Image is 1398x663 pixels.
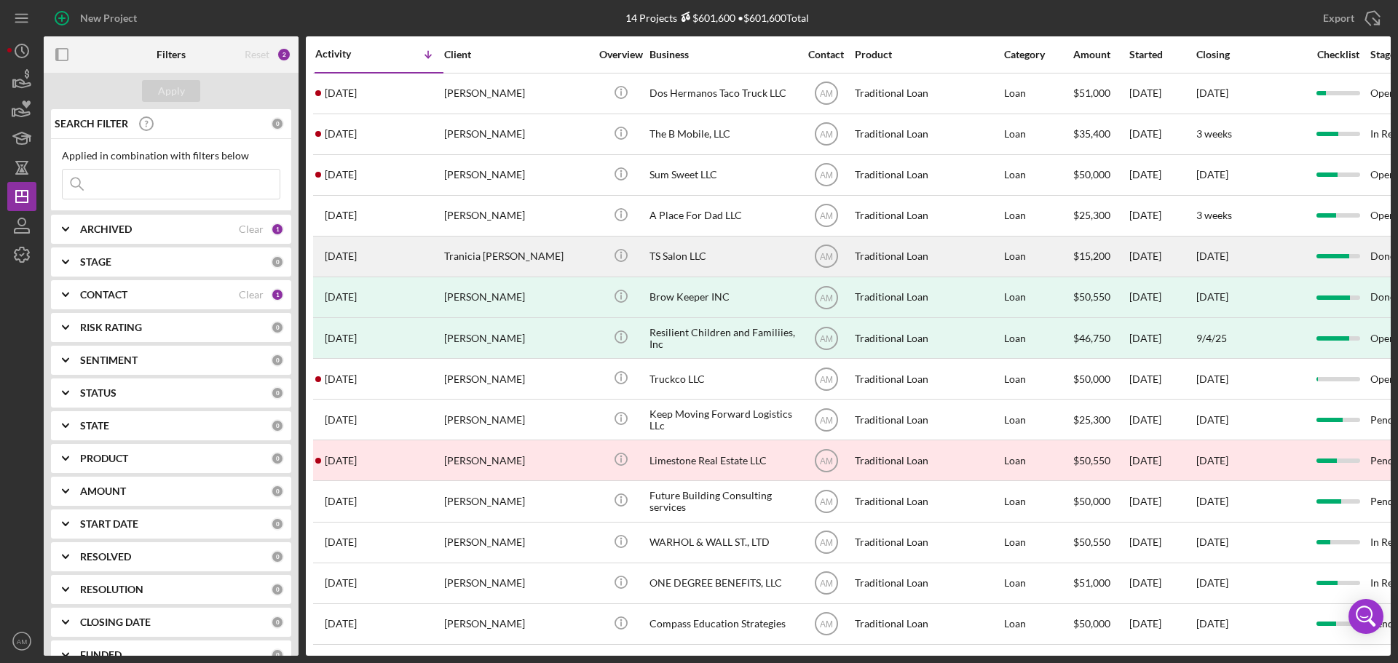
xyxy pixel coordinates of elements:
text: AM [820,211,833,221]
span: $50,000 [1073,373,1110,385]
div: Traditional Loan [855,523,1000,562]
div: 0 [271,419,284,432]
div: Activity [315,48,379,60]
div: $46,750 [1073,319,1128,357]
div: Clear [239,289,264,301]
div: Traditional Loan [855,319,1000,357]
div: Tranicia [PERSON_NAME] [444,237,590,276]
div: 0 [271,550,284,563]
text: AM [820,252,833,262]
div: [DATE] [1129,319,1195,357]
time: 2025-09-16 20:00 [325,210,357,221]
div: A Place For Dad LLC [649,196,795,235]
time: [DATE] [1196,617,1228,630]
div: [PERSON_NAME] [444,319,590,357]
div: [PERSON_NAME] [444,115,590,154]
div: Business [649,49,795,60]
div: Export [1323,4,1354,33]
div: Amount [1073,49,1128,60]
div: Loan [1004,278,1072,317]
div: 0 [271,583,284,596]
div: Overview [593,49,648,60]
div: Traditional Loan [855,74,1000,113]
div: [DATE] [1196,291,1228,303]
div: [PERSON_NAME] [444,278,590,317]
div: 0 [271,616,284,629]
div: [PERSON_NAME] [444,441,590,480]
div: 0 [271,354,284,367]
div: [DATE] [1129,237,1195,276]
div: TS Salon LLC [649,237,795,276]
div: 0 [271,452,284,465]
time: 2025-07-30 20:41 [325,414,357,426]
div: [PERSON_NAME] [444,196,590,235]
div: Open Intercom Messenger [1348,599,1383,634]
button: Export [1308,4,1391,33]
text: AM [820,619,833,630]
div: [DATE] [1129,360,1195,398]
div: Traditional Loan [855,115,1000,154]
b: STATE [80,420,109,432]
div: $50,550 [1073,278,1128,317]
time: [DATE] [1196,495,1228,507]
b: SEARCH FILTER [55,118,128,130]
div: Traditional Loan [855,605,1000,643]
text: AM [820,497,833,507]
b: ARCHIVED [80,223,132,235]
div: Traditional Loan [855,196,1000,235]
time: [DATE] [1196,536,1228,548]
span: $25,300 [1073,413,1110,426]
span: $50,000 [1073,617,1110,630]
div: New Project [80,4,137,33]
button: Apply [142,80,200,102]
div: Reset [245,49,269,60]
div: Loan [1004,156,1072,194]
time: [DATE] [1196,413,1228,426]
div: 0 [271,485,284,498]
div: [DATE] [1129,278,1195,317]
button: New Project [44,4,151,33]
div: $601,600 [677,12,735,24]
div: 14 Projects • $601,600 Total [625,12,809,24]
div: Checklist [1307,49,1369,60]
div: Loan [1004,400,1072,439]
time: 2025-07-18 19:16 [325,455,357,467]
div: Loan [1004,319,1072,357]
b: START DATE [80,518,138,530]
text: AM [820,130,833,140]
div: Resilient Children and Familiies, Inc [649,319,795,357]
div: Applied in combination with filters below [62,150,280,162]
time: [DATE] [1196,373,1228,385]
div: [DATE] [1129,605,1195,643]
div: [DATE] [1129,115,1195,154]
div: ONE DEGREE BENEFITS, LLC [649,564,795,603]
div: Dos Hermanos Taco Truck LLC [649,74,795,113]
div: Traditional Loan [855,360,1000,398]
b: RESOLVED [80,551,131,563]
time: [DATE] [1196,168,1228,180]
div: 0 [271,517,284,531]
span: $51,000 [1073,576,1110,589]
div: Product [855,49,1000,60]
div: Truckco LLC [649,360,795,398]
b: STAGE [80,256,111,268]
div: Started [1129,49,1195,60]
time: 2025-09-17 00:46 [325,169,357,180]
b: AMOUNT [80,485,126,497]
div: [PERSON_NAME] [444,605,590,643]
text: AM [820,333,833,344]
span: $25,300 [1073,209,1110,221]
div: [PERSON_NAME] [444,400,590,439]
div: Loan [1004,605,1072,643]
div: [PERSON_NAME] [444,523,590,562]
time: 3 weeks [1196,127,1232,140]
b: RISK RATING [80,322,142,333]
div: Loan [1004,237,1072,276]
time: [DATE] [1196,576,1228,589]
span: $35,400 [1073,127,1110,140]
div: Future Building Consulting services [649,482,795,520]
b: Filters [157,49,186,60]
div: 9/4/25 [1196,333,1227,344]
text: AM [820,415,833,425]
text: AM [820,456,833,466]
